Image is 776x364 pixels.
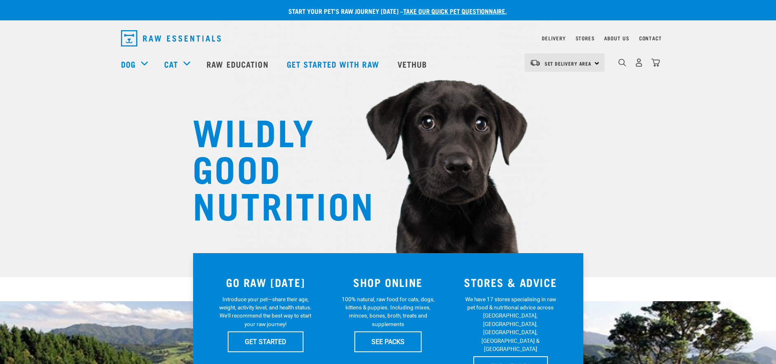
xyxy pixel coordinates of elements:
[121,30,221,46] img: Raw Essentials Logo
[604,37,629,40] a: About Us
[218,295,313,329] p: Introduce your pet—share their age, weight, activity level, and health status. We'll recommend th...
[389,48,437,80] a: Vethub
[530,59,541,66] img: van-moving.png
[651,58,660,67] img: home-icon@2x.png
[209,276,322,289] h3: GO RAW [DATE]
[164,58,178,70] a: Cat
[639,37,662,40] a: Contact
[618,59,626,66] img: home-icon-1@2x.png
[193,112,356,222] h1: WILDLY GOOD NUTRITION
[576,37,595,40] a: Stores
[545,62,592,65] span: Set Delivery Area
[340,295,436,329] p: 100% natural, raw food for cats, dogs, kittens & puppies. Including mixes, minces, bones, broth, ...
[332,276,444,289] h3: SHOP ONLINE
[454,276,567,289] h3: STORES & ADVICE
[354,331,422,352] a: SEE PACKS
[114,27,662,50] nav: dropdown navigation
[463,295,558,353] p: We have 17 stores specialising in raw pet food & nutritional advice across [GEOGRAPHIC_DATA], [GE...
[228,331,303,352] a: GET STARTED
[279,48,389,80] a: Get started with Raw
[121,58,136,70] a: Dog
[198,48,278,80] a: Raw Education
[403,9,507,13] a: take our quick pet questionnaire.
[542,37,565,40] a: Delivery
[635,58,643,67] img: user.png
